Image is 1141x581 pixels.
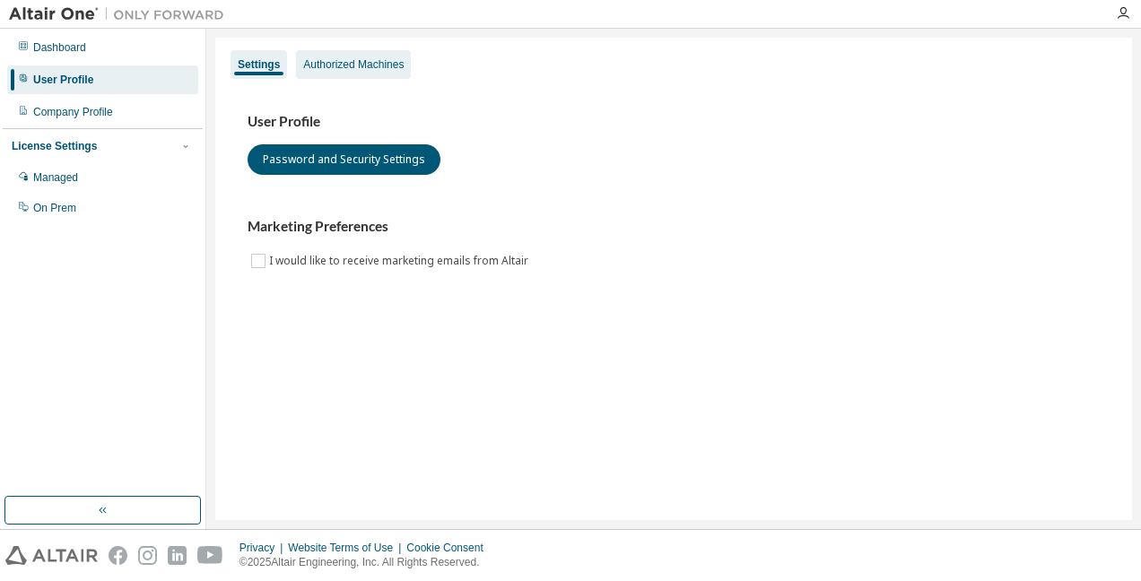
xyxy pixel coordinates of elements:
div: Website Terms of Use [288,541,406,555]
div: Settings [238,57,280,72]
div: Company Profile [33,105,113,119]
button: Password and Security Settings [248,144,440,175]
img: Altair One [9,5,233,23]
img: facebook.svg [109,546,127,565]
img: linkedin.svg [168,546,187,565]
div: On Prem [33,201,76,215]
p: © 2025 Altair Engineering, Inc. All Rights Reserved. [240,555,494,570]
img: instagram.svg [138,546,157,565]
div: Managed [33,170,78,185]
img: altair_logo.svg [5,546,98,565]
img: youtube.svg [197,546,223,565]
h3: User Profile [248,113,1100,131]
div: Dashboard [33,40,86,55]
label: I would like to receive marketing emails from Altair [269,250,532,272]
div: Cookie Consent [406,541,493,555]
div: Privacy [240,541,288,555]
div: License Settings [12,139,97,153]
h3: Marketing Preferences [248,218,1100,236]
div: Authorized Machines [303,57,404,72]
div: User Profile [33,73,93,87]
